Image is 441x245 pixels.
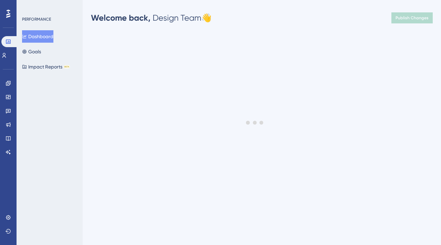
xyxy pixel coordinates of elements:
button: Impact ReportsBETA [22,61,70,73]
div: Design Team 👋 [91,12,212,23]
button: Dashboard [22,30,53,43]
span: Welcome back, [91,13,151,23]
div: BETA [64,65,70,68]
span: Publish Changes [396,15,429,21]
button: Goals [22,45,41,58]
button: Publish Changes [391,12,433,23]
div: PERFORMANCE [22,17,51,22]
